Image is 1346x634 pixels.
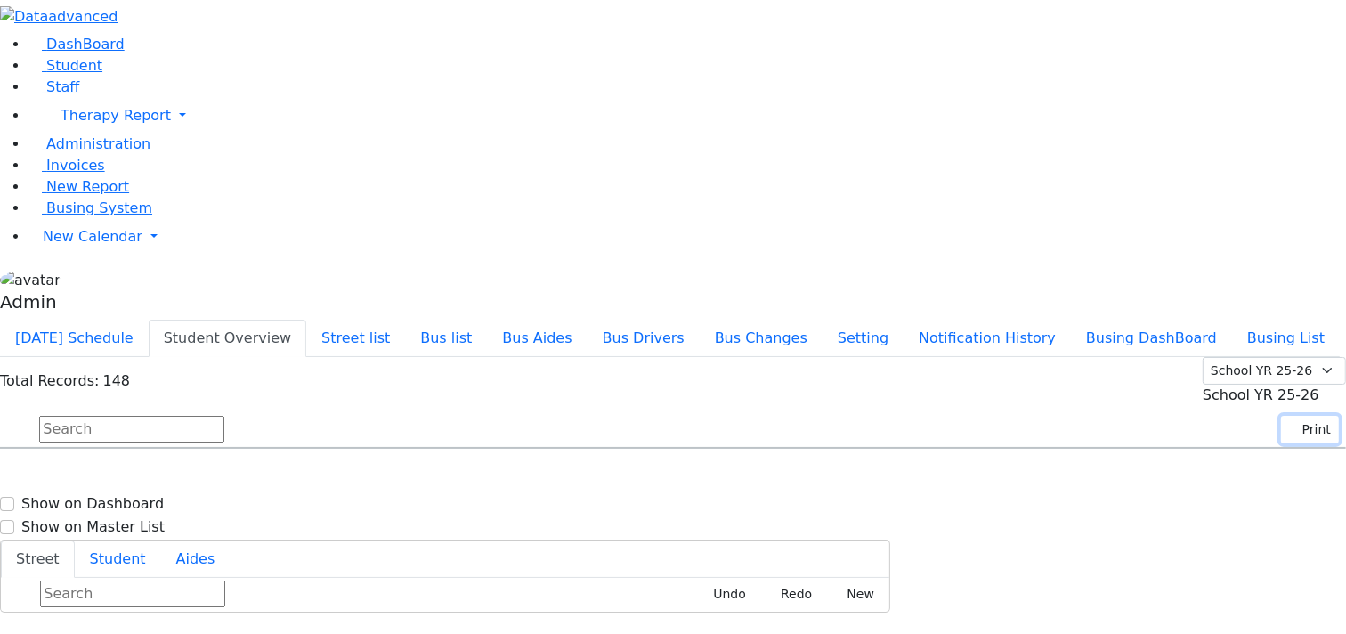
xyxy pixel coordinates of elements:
[1071,320,1232,357] button: Busing DashBoard
[46,157,105,174] span: Invoices
[306,320,405,357] button: Street list
[43,228,142,245] span: New Calendar
[161,541,231,578] button: Aides
[1203,386,1319,403] span: School YR 25-26
[761,581,820,608] button: Redo
[21,516,165,538] label: Show on Master List
[1,578,889,612] div: Street
[46,199,152,216] span: Busing System
[46,135,150,152] span: Administration
[28,78,79,95] a: Staff
[700,320,823,357] button: Bus Changes
[28,178,129,195] a: New Report
[28,219,1346,255] a: New Calendar
[904,320,1071,357] button: Notification History
[487,320,587,357] button: Bus Aides
[1232,320,1340,357] button: Busing List
[149,320,306,357] button: Student Overview
[405,320,487,357] button: Bus list
[61,107,171,124] span: Therapy Report
[28,157,105,174] a: Invoices
[588,320,700,357] button: Bus Drivers
[21,493,164,515] label: Show on Dashboard
[1,541,75,578] button: Street
[28,98,1346,134] a: Therapy Report
[28,36,125,53] a: DashBoard
[102,372,130,389] span: 148
[39,416,224,443] input: Search
[28,199,152,216] a: Busing System
[46,178,129,195] span: New Report
[46,78,79,95] span: Staff
[28,135,150,152] a: Administration
[46,36,125,53] span: DashBoard
[46,57,102,74] span: Student
[823,320,904,357] button: Setting
[40,581,225,607] input: Search
[28,57,102,74] a: Student
[1281,416,1339,443] button: Print
[827,581,882,608] button: New
[75,541,161,578] button: Student
[1203,357,1346,385] select: Default select example
[693,581,754,608] button: Undo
